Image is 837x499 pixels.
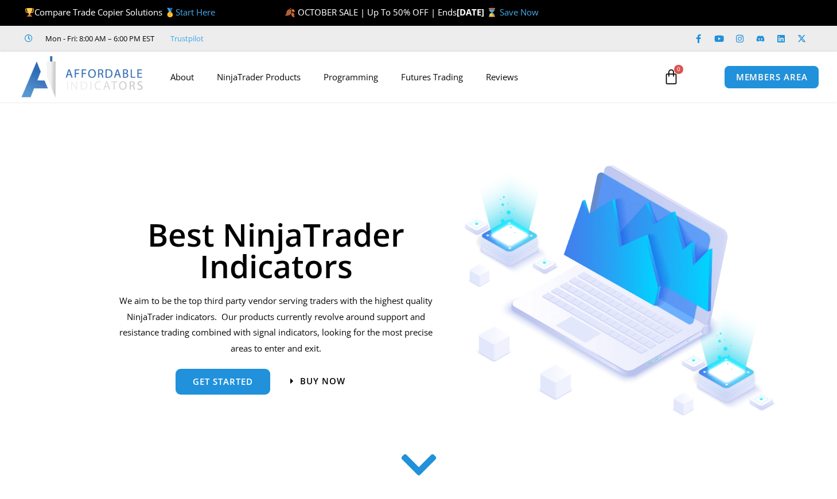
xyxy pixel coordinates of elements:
[646,60,696,93] a: 0
[457,6,500,18] strong: [DATE] ⌛
[205,64,312,90] a: NinjaTrader Products
[170,32,204,45] a: Trustpilot
[736,73,808,81] span: MEMBERS AREA
[300,377,345,385] span: Buy now
[390,64,474,90] a: Futures Trading
[176,369,270,395] a: get started
[159,64,653,90] nav: Menu
[118,219,435,282] h1: Best NinjaTrader Indicators
[193,377,253,386] span: get started
[25,6,215,18] span: Compare Trade Copier Solutions 🥇
[290,377,345,385] a: Buy now
[474,64,530,90] a: Reviews
[674,65,683,74] span: 0
[176,6,215,18] a: Start Here
[25,8,34,17] img: 🏆
[21,56,145,98] img: LogoAI | Affordable Indicators – NinjaTrader
[312,64,390,90] a: Programming
[42,32,154,45] span: Mon - Fri: 8:00 AM – 6:00 PM EST
[464,165,776,416] img: Indicators 1 | Affordable Indicators – NinjaTrader
[285,6,457,18] span: 🍂 OCTOBER SALE | Up To 50% OFF | Ends
[724,65,820,89] a: MEMBERS AREA
[118,293,435,357] p: We aim to be the top third party vendor serving traders with the highest quality NinjaTrader indi...
[159,64,205,90] a: About
[500,6,539,18] a: Save Now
